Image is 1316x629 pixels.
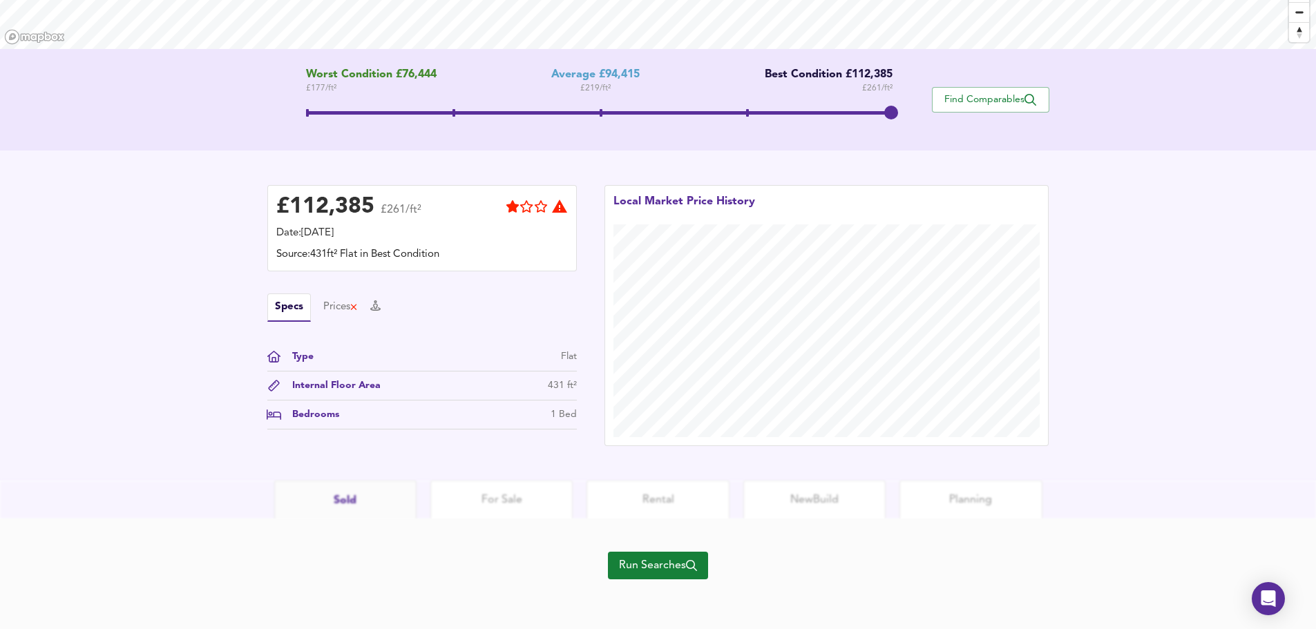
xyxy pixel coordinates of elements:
span: Run Searches [619,556,697,575]
div: Local Market Price History [613,194,755,224]
button: Find Comparables [932,87,1049,113]
div: 431 ft² [548,378,577,393]
div: Best Condition £112,385 [754,68,893,81]
span: Reset bearing to north [1289,23,1309,42]
span: £261/ft² [381,204,421,224]
span: Find Comparables [940,93,1042,106]
span: £ 177 / ft² [306,81,437,95]
button: Zoom out [1289,2,1309,22]
button: Specs [267,293,311,322]
button: Reset bearing to north [1289,22,1309,42]
div: Internal Floor Area [281,378,381,393]
div: Date: [DATE] [276,226,568,241]
div: Bedrooms [281,407,339,422]
div: Flat [561,349,577,364]
div: Source: 431ft² Flat in Best Condition [276,247,568,262]
button: Prices [323,300,359,315]
span: Worst Condition £76,444 [306,68,437,81]
button: Run Searches [608,552,708,579]
a: Mapbox homepage [4,29,65,45]
div: Average £94,415 [551,68,640,81]
div: Open Intercom Messenger [1252,582,1285,615]
div: £ 112,385 [276,197,374,217]
span: Zoom out [1289,3,1309,22]
div: 1 Bed [551,407,577,422]
span: £ 219 / ft² [580,81,611,95]
span: £ 261 / ft² [862,81,893,95]
div: Type [281,349,314,364]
